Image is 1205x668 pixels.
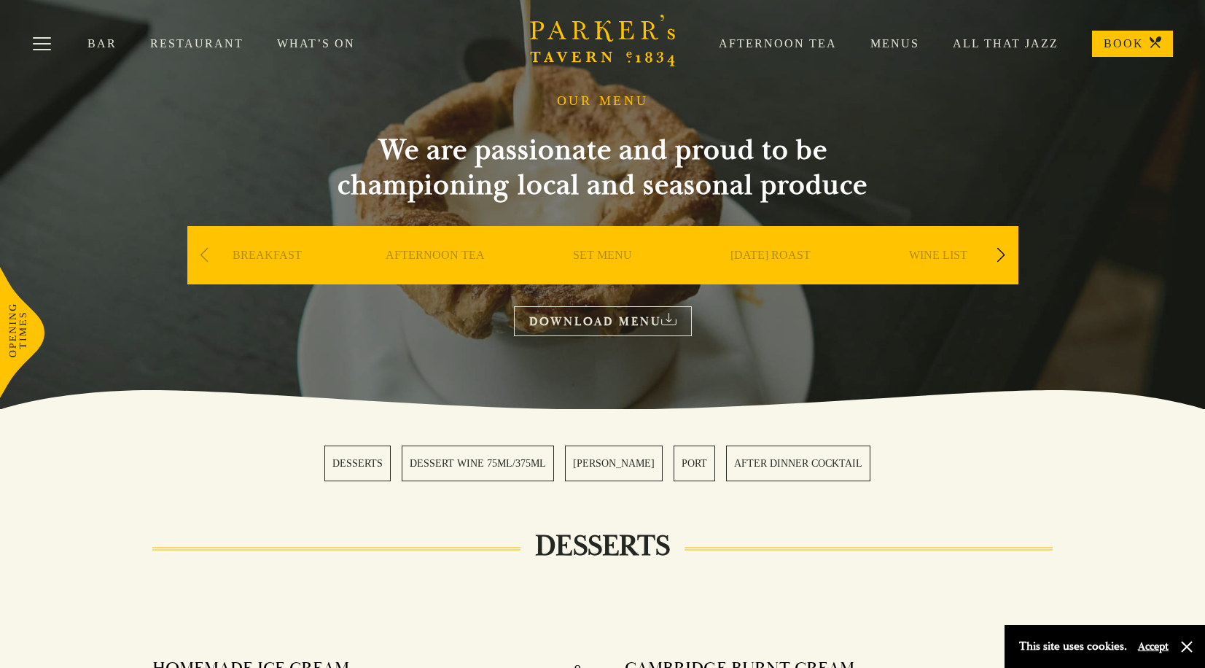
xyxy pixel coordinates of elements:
div: 2 / 9 [355,226,515,328]
a: 2 / 5 [402,446,554,481]
p: This site uses cookies. [1019,636,1127,657]
a: SET MENU [573,248,632,306]
a: AFTERNOON TEA [386,248,485,306]
button: Accept [1138,640,1169,653]
div: Next slide [991,239,1011,271]
div: 3 / 9 [523,226,683,328]
a: 1 / 5 [324,446,391,481]
a: 3 / 5 [565,446,663,481]
h1: OUR MENU [557,93,649,109]
div: 5 / 9 [858,226,1018,328]
a: DOWNLOAD MENU [514,306,692,336]
div: Previous slide [195,239,214,271]
a: BREAKFAST [233,248,302,306]
div: 4 / 9 [690,226,851,328]
a: 4 / 5 [674,446,715,481]
a: 5 / 5 [726,446,870,481]
a: [DATE] ROAST [730,248,811,306]
div: 1 / 9 [187,226,348,328]
a: WINE LIST [909,248,967,306]
h2: DESSERTS [520,529,685,564]
h2: We are passionate and proud to be championing local and seasonal produce [311,133,894,203]
button: Close and accept [1179,640,1194,654]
